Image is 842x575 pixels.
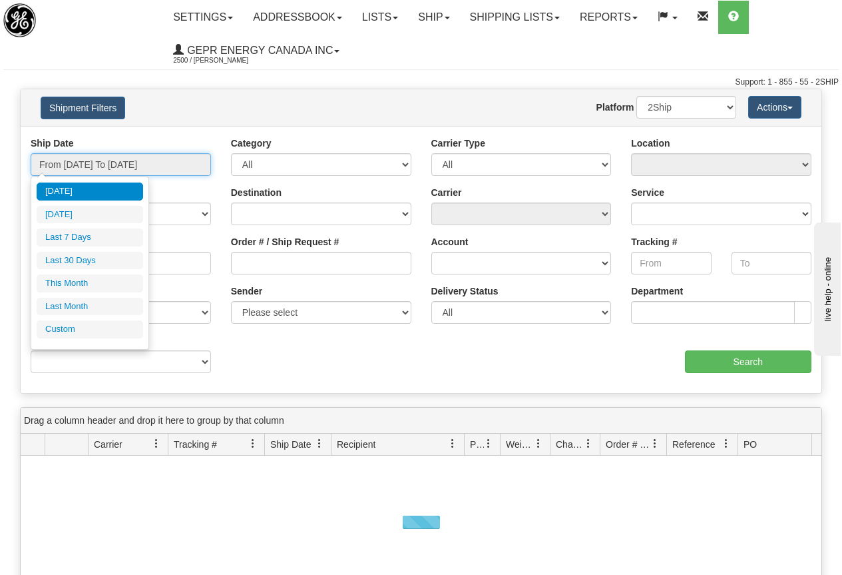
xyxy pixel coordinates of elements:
span: Order # / Ship Request # [606,438,650,451]
a: Reference filter column settings [715,432,737,455]
div: live help - online [10,11,123,21]
span: Carrier [94,438,122,451]
label: Platform [596,101,634,114]
input: Search [685,350,812,373]
label: Department [631,285,683,298]
a: Tracking # filter column settings [242,432,264,455]
th: Press ctrl + space to group [464,434,500,456]
li: Last 30 Days [37,252,143,270]
th: Press ctrl + space to group [737,434,826,456]
span: Reference [672,438,716,451]
th: Press ctrl + space to group [168,434,264,456]
div: Drag a column header and drop it here to group by that column [21,408,821,434]
th: Press ctrl + space to group [666,434,737,456]
th: Press ctrl + space to group [331,434,464,456]
label: Order # / Ship Request # [231,235,339,249]
th: Press ctrl + space to group [88,434,168,456]
label: Ship Date [31,137,74,150]
th: Press ctrl + space to group [550,434,600,456]
a: Ship Date filter column settings [308,432,331,455]
label: Location [631,137,670,150]
th: Press ctrl + space to group [600,434,666,456]
a: Recipient filter column settings [441,432,464,455]
li: Last 7 Days [37,229,143,247]
label: Category [231,137,272,150]
a: PO filter column settings [803,432,826,455]
div: Support: 1 - 855 - 55 - 2SHIP [3,77,839,88]
li: This Month [37,275,143,292]
input: From [631,252,711,275]
a: Lists [352,1,408,34]
a: Addressbook [243,1,352,34]
img: logo2500.jpg [3,3,36,37]
span: Weight [506,438,534,451]
span: PO [743,438,757,451]
label: Service [631,186,664,199]
li: [DATE] [37,183,143,201]
li: Custom [37,320,143,338]
li: [DATE] [37,206,143,224]
input: To [732,252,811,275]
label: Carrier Type [431,137,485,150]
button: Shipment Filters [41,97,125,119]
a: Charge filter column settings [577,432,600,455]
span: Charge [556,438,584,451]
a: Order # / Ship Request # filter column settings [644,432,666,455]
a: Settings [163,1,243,34]
th: Press ctrl + space to group [45,434,88,456]
iframe: chat widget [811,219,841,355]
label: Sender [231,285,262,298]
a: Packages filter column settings [477,432,500,455]
a: Weight filter column settings [527,432,550,455]
a: Ship [408,1,459,34]
li: Last Month [37,298,143,316]
label: Delivery Status [431,285,499,298]
label: Carrier [431,186,462,199]
a: Shipping lists [460,1,570,34]
span: GEPR Energy Canada Inc [184,45,333,56]
span: 2500 / [PERSON_NAME] [173,54,273,67]
span: Recipient [337,438,375,451]
th: Press ctrl + space to group [500,434,550,456]
a: GEPR Energy Canada Inc 2500 / [PERSON_NAME] [163,34,349,67]
th: Press ctrl + space to group [264,434,331,456]
a: Carrier filter column settings [145,432,168,455]
span: Packages [470,438,484,451]
label: Tracking # [631,235,677,249]
a: Reports [570,1,648,34]
span: Tracking # [174,438,217,451]
label: Account [431,235,469,249]
button: Actions [748,96,801,119]
label: Destination [231,186,282,199]
span: Ship Date [270,438,311,451]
